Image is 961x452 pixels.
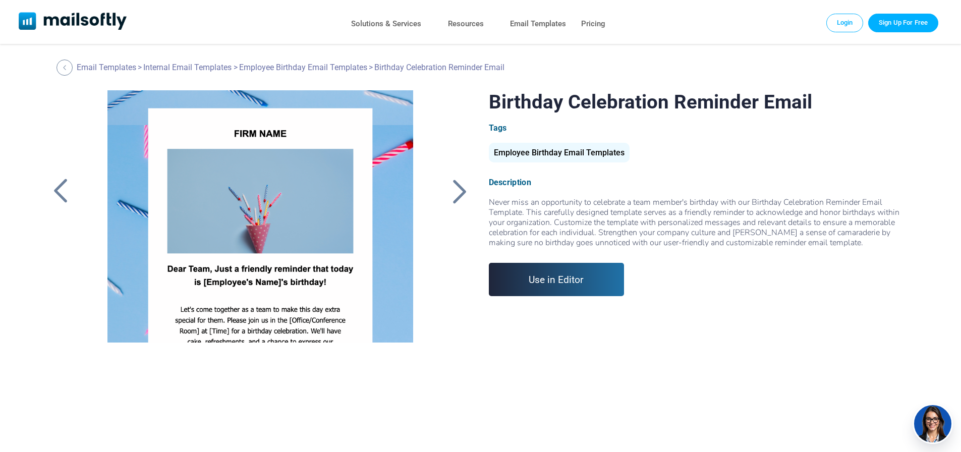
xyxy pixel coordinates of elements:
div: Tags [489,123,913,133]
a: Internal Email Templates [143,63,232,72]
a: Pricing [581,17,605,31]
a: Email Templates [77,63,136,72]
a: Back [56,60,75,76]
div: Never miss an opportunity to celebrate a team member's birthday with our Birthday Celebration Rem... [489,197,913,248]
a: Back [48,178,73,204]
a: Back [447,178,473,204]
a: Birthday Celebration Reminder Email [90,90,430,343]
a: Trial [868,14,938,32]
h1: Birthday Celebration Reminder Email [489,90,913,113]
a: Resources [448,17,484,31]
a: Mailsoftly [19,12,127,32]
a: Employee Birthday Email Templates [239,63,367,72]
a: Email Templates [510,17,566,31]
div: Description [489,178,913,187]
a: Login [826,14,864,32]
a: Use in Editor [489,263,625,296]
div: Employee Birthday Email Templates [489,143,630,162]
a: Employee Birthday Email Templates [489,152,630,156]
a: Solutions & Services [351,17,421,31]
